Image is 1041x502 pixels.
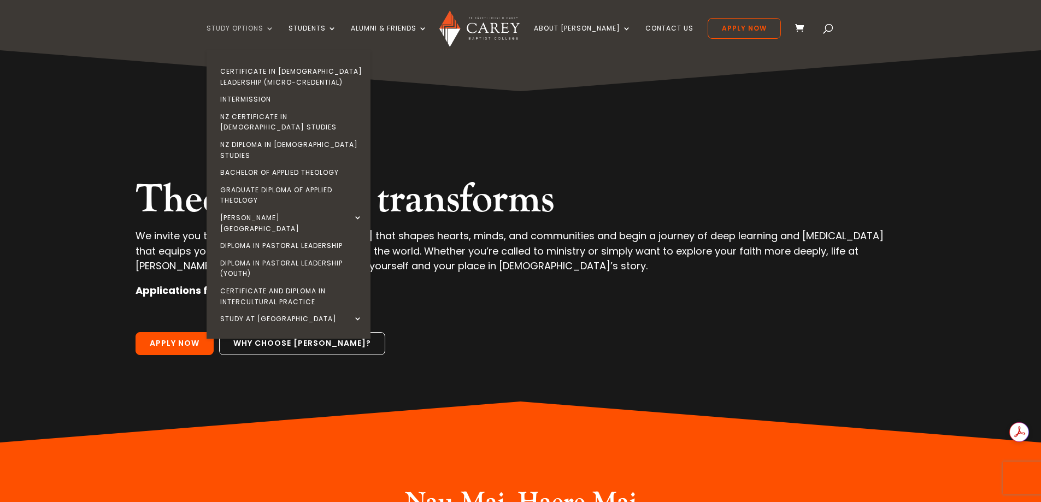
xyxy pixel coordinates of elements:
a: Intermission [209,91,373,108]
a: Certificate in [DEMOGRAPHIC_DATA] Leadership (Micro-credential) [209,63,373,91]
a: Study at [GEOGRAPHIC_DATA] [209,310,373,328]
a: About [PERSON_NAME] [534,25,631,50]
a: Diploma in Pastoral Leadership [209,237,373,255]
a: Apply Now [136,332,214,355]
a: Students [289,25,337,50]
a: Apply Now [708,18,781,39]
a: Study Options [207,25,274,50]
a: Why choose [PERSON_NAME]? [219,332,385,355]
img: Carey Baptist College [439,10,520,47]
a: Diploma in Pastoral Leadership (Youth) [209,255,373,282]
a: Graduate Diploma of Applied Theology [209,181,373,209]
a: Certificate and Diploma in Intercultural Practice [209,282,373,310]
a: Contact Us [645,25,693,50]
h2: Theology that transforms [136,176,905,228]
p: We invite you to discover [DEMOGRAPHIC_DATA] that shapes hearts, minds, and communities and begin... [136,228,905,283]
a: [PERSON_NAME][GEOGRAPHIC_DATA] [209,209,373,237]
a: NZ Diploma in [DEMOGRAPHIC_DATA] Studies [209,136,373,164]
strong: Applications for 2026 are now open! [136,284,322,297]
a: Alumni & Friends [351,25,427,50]
a: Bachelor of Applied Theology [209,164,373,181]
a: NZ Certificate in [DEMOGRAPHIC_DATA] Studies [209,108,373,136]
